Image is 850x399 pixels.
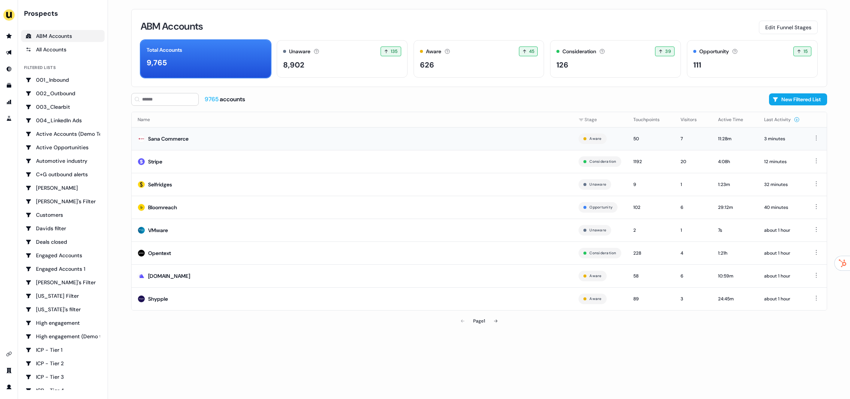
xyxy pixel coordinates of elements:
[764,204,800,211] div: 40 minutes
[25,76,100,84] div: 001_Inbound
[633,249,669,257] div: 228
[21,43,105,55] a: All accounts
[693,59,701,70] div: 111
[589,158,616,165] button: Consideration
[148,135,189,142] div: Sana Commerce
[764,295,800,303] div: about 1 hour
[21,87,105,99] a: Go to 002_Outbound
[148,272,190,280] div: [DOMAIN_NAME]
[21,101,105,113] a: Go to 003_Clearbit
[141,21,203,31] h3: ABM Accounts
[21,222,105,234] a: Go to Davids filter
[148,204,177,211] div: Bloomreach
[25,144,100,151] div: Active Opportunities
[25,346,100,354] div: ICP - Tier 1
[764,158,800,165] div: 12 minutes
[25,157,100,165] div: Automotive industry
[21,290,105,302] a: Go to Georgia Filter
[21,30,105,42] a: ABM Accounts
[764,113,800,126] button: Last Activity
[718,226,752,234] div: 7s
[718,181,752,188] div: 1:23m
[633,204,669,211] div: 102
[25,46,100,53] div: All Accounts
[21,249,105,261] a: Go to Engaged Accounts
[633,158,669,165] div: 1192
[681,204,706,211] div: 6
[759,21,818,34] button: Edit Funnel Stages
[681,249,706,257] div: 4
[681,226,706,234] div: 1
[289,48,310,55] div: Unaware
[25,103,100,111] div: 003_Clearbit
[25,225,100,232] div: Davids filter
[589,181,606,188] button: Unaware
[3,348,15,360] a: Go to integrations
[589,204,613,211] button: Opportunity
[3,381,15,393] a: Go to profile
[718,204,752,211] div: 29:12m
[3,96,15,108] a: Go to attribution
[25,292,100,300] div: [US_STATE] Filter
[718,135,752,142] div: 11:28m
[25,238,100,246] div: Deals closed
[148,295,168,303] div: Shypple
[718,113,752,126] button: Active Time
[148,249,171,257] div: Opentext
[589,273,601,279] button: Aware
[681,295,706,303] div: 3
[25,90,100,97] div: 002_Outbound
[147,46,182,54] div: Total Accounts
[25,198,100,205] div: [PERSON_NAME]'s Filter
[21,195,105,207] a: Go to Charlotte's Filter
[420,59,434,70] div: 626
[25,333,100,340] div: High engagement (Demo testing)
[21,74,105,86] a: Go to 001_Inbound
[25,265,100,273] div: Engaged Accounts 1
[25,252,100,259] div: Engaged Accounts
[426,48,441,55] div: Aware
[718,295,752,303] div: 24:45m
[3,30,15,42] a: Go to prospects
[21,114,105,126] a: Go to 004_LinkedIn Ads
[764,249,800,257] div: about 1 hour
[21,128,105,140] a: Go to Active Accounts (Demo Test)
[148,158,162,165] div: Stripe
[25,184,100,192] div: [PERSON_NAME]
[25,279,100,286] div: [PERSON_NAME]'s Filter
[132,112,573,127] th: Name
[633,226,669,234] div: 2
[25,32,100,40] div: ABM Accounts
[148,181,172,188] div: Selfridges
[21,263,105,275] a: Go to Engaged Accounts 1
[21,344,105,356] a: Go to ICP - Tier 1
[21,155,105,167] a: Go to Automotive industry
[148,226,168,234] div: VMware
[589,250,616,256] button: Consideration
[633,135,669,142] div: 50
[556,59,568,70] div: 126
[24,9,105,18] div: Prospects
[699,48,729,55] div: Opportunity
[25,360,100,367] div: ICP - Tier 2
[283,59,304,70] div: 8,902
[589,135,601,142] button: Aware
[589,227,606,234] button: Unaware
[205,95,220,103] span: 9765
[764,135,800,142] div: 3 minutes
[589,295,601,302] button: Aware
[633,272,669,280] div: 58
[579,116,621,123] div: Stage
[21,317,105,329] a: Go to High engagement
[681,181,706,188] div: 1
[25,306,100,313] div: [US_STATE]'s filter
[21,209,105,221] a: Go to Customers
[633,181,669,188] div: 9
[21,168,105,180] a: Go to C+G outbound alerts
[681,158,706,165] div: 20
[3,112,15,124] a: Go to experiments
[3,46,15,58] a: Go to outbound experience
[21,276,105,288] a: Go to Geneviève's Filter
[665,48,671,55] span: 39
[24,64,56,71] div: Filtered lists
